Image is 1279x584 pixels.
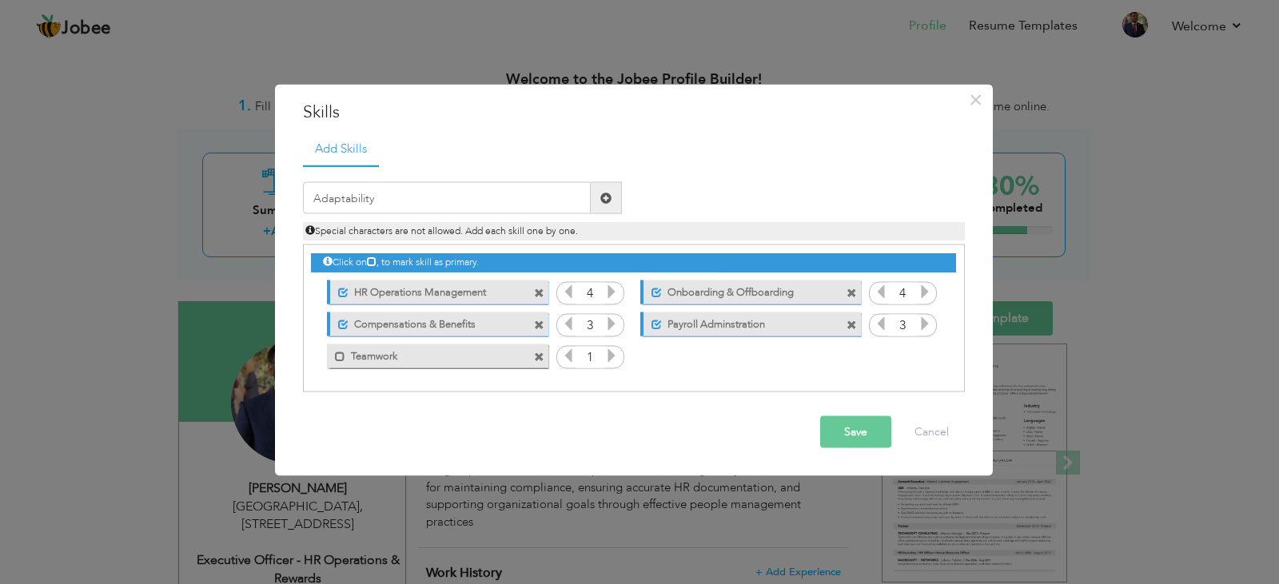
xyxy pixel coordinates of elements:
[898,416,965,448] button: Cancel
[963,86,989,112] button: Close
[345,344,507,364] label: Teamwork
[349,312,508,332] label: Compensations & Benefits
[305,224,578,237] span: Special characters are not allowed. Add each skill one by one.
[662,280,821,300] label: Onboarding & Offboarding
[303,132,379,167] a: Add Skills
[662,312,821,332] label: Payroll Adminstration
[303,100,965,124] h3: Skills
[349,280,508,300] label: HR Operations Management
[311,253,955,272] div: Click on , to mark skill as primary.
[969,85,982,113] span: ×
[820,416,891,448] button: Save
